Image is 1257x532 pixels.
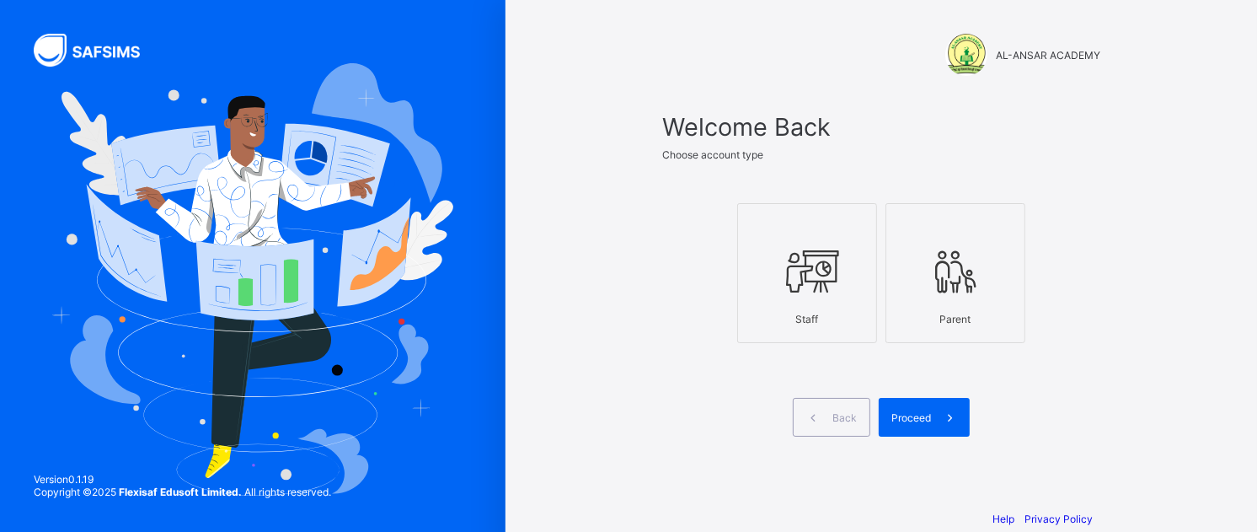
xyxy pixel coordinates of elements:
[1024,513,1093,525] a: Privacy Policy
[996,49,1100,62] span: AL-ANSAR ACADEMY
[662,148,763,161] span: Choose account type
[34,473,331,486] span: Version 0.1.19
[891,411,931,424] span: Proceed
[895,304,1016,334] div: Parent
[832,411,857,424] span: Back
[992,513,1014,525] a: Help
[662,112,1100,142] span: Welcome Back
[52,63,453,495] img: Hero Image
[34,486,331,498] span: Copyright © 2025 All rights reserved.
[34,34,160,67] img: SAFSIMS Logo
[119,486,242,498] strong: Flexisaf Edusoft Limited.
[746,304,868,334] div: Staff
